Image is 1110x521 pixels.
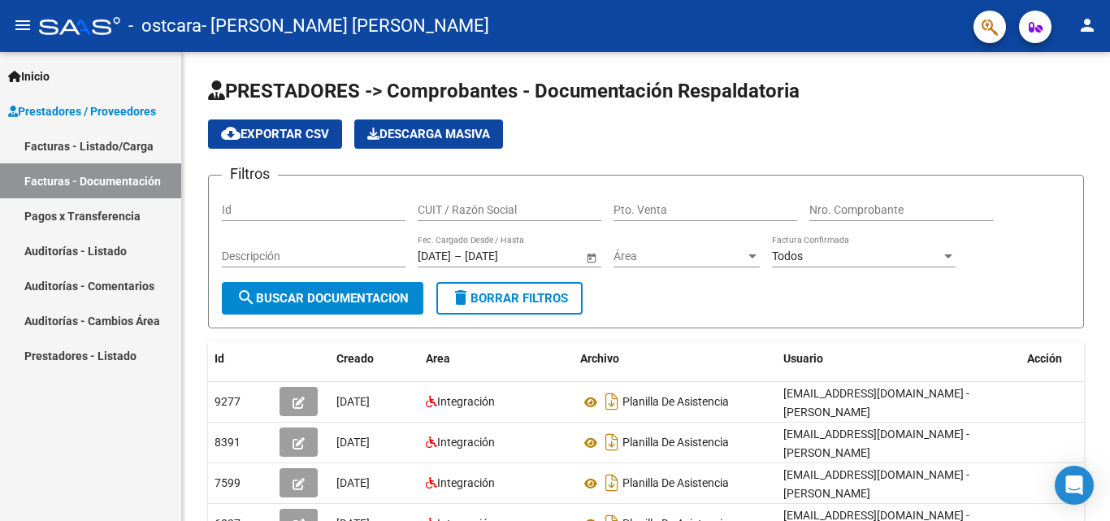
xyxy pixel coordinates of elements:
[236,291,409,306] span: Buscar Documentacion
[221,127,329,141] span: Exportar CSV
[437,476,495,489] span: Integración
[426,352,450,365] span: Area
[451,291,568,306] span: Borrar Filtros
[622,396,729,409] span: Planilla De Asistencia
[583,249,600,266] button: Open calendar
[208,119,342,149] button: Exportar CSV
[451,288,470,307] mat-icon: delete
[354,119,503,149] app-download-masive: Descarga masiva de comprobantes (adjuntos)
[783,468,969,500] span: [EMAIL_ADDRESS][DOMAIN_NAME] - [PERSON_NAME]
[777,341,1021,376] datatable-header-cell: Usuario
[8,102,156,120] span: Prestadores / Proveedores
[336,476,370,489] span: [DATE]
[8,67,50,85] span: Inicio
[437,436,495,449] span: Integración
[1021,341,1102,376] datatable-header-cell: Acción
[221,124,241,143] mat-icon: cloud_download
[772,250,803,263] span: Todos
[13,15,33,35] mat-icon: menu
[202,8,489,44] span: - [PERSON_NAME] [PERSON_NAME]
[215,476,241,489] span: 7599
[222,282,423,315] button: Buscar Documentacion
[215,436,241,449] span: 8391
[330,341,419,376] datatable-header-cell: Creado
[208,341,273,376] datatable-header-cell: Id
[419,341,574,376] datatable-header-cell: Area
[336,436,370,449] span: [DATE]
[622,477,729,490] span: Planilla De Asistencia
[208,80,800,102] span: PRESTADORES -> Comprobantes - Documentación Respaldatoria
[1055,466,1094,505] div: Open Intercom Messenger
[128,8,202,44] span: - ostcara
[783,428,969,459] span: [EMAIL_ADDRESS][DOMAIN_NAME] - [PERSON_NAME]
[336,395,370,408] span: [DATE]
[1027,352,1062,365] span: Acción
[1077,15,1097,35] mat-icon: person
[574,341,777,376] datatable-header-cell: Archivo
[454,250,462,263] span: –
[367,127,490,141] span: Descarga Masiva
[215,352,224,365] span: Id
[215,395,241,408] span: 9277
[614,250,745,263] span: Área
[601,389,622,415] i: Descargar documento
[601,470,622,496] i: Descargar documento
[436,282,583,315] button: Borrar Filtros
[354,119,503,149] button: Descarga Masiva
[783,352,823,365] span: Usuario
[580,352,619,365] span: Archivo
[465,250,544,263] input: Fecha fin
[236,288,256,307] mat-icon: search
[783,387,969,419] span: [EMAIL_ADDRESS][DOMAIN_NAME] - [PERSON_NAME]
[601,429,622,455] i: Descargar documento
[622,436,729,449] span: Planilla De Asistencia
[437,395,495,408] span: Integración
[222,163,278,185] h3: Filtros
[418,250,451,263] input: Fecha inicio
[336,352,374,365] span: Creado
